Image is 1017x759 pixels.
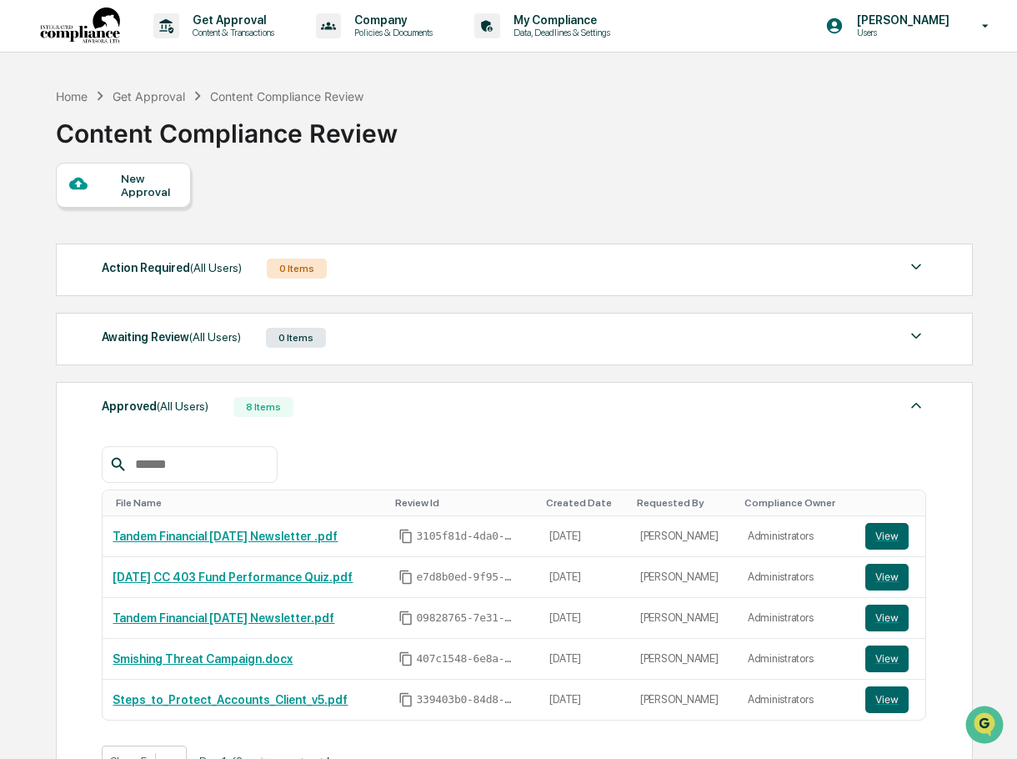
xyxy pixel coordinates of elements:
td: [DATE] [539,598,630,639]
td: Administrators [738,516,855,557]
div: Toggle SortBy [869,497,918,509]
p: Content & Transactions [179,27,283,38]
div: Toggle SortBy [637,497,731,509]
input: Clear [43,76,275,93]
div: Toggle SortBy [116,497,381,509]
button: Start new chat [283,133,303,153]
a: View [865,646,914,672]
div: Toggle SortBy [546,497,624,509]
td: [DATE] [539,516,630,557]
td: Administrators [738,639,855,680]
button: View [865,564,909,591]
div: 🗄️ [121,212,134,225]
div: Get Approval [113,89,185,103]
span: 09828765-7e31-47b5-90c0-d1bfe1a1b236 [417,611,517,625]
span: Preclearance [33,210,108,227]
span: (All Users) [189,330,241,344]
a: Steps_to_Protect_Accounts_Client_v5.pdf [113,693,348,706]
button: View [865,686,909,713]
div: Home [56,89,88,103]
div: New Approval [121,172,177,199]
div: 0 Items [267,259,327,279]
div: Content Compliance Review [56,105,398,148]
td: Administrators [738,680,855,720]
span: Data Lookup [33,242,105,259]
div: 0 Items [266,328,326,348]
p: Policies & Documents [341,27,441,38]
div: We're available if you need us! [57,144,211,158]
a: View [865,564,914,591]
a: 🖐️Preclearance [10,204,114,234]
div: Start new chat [57,128,273,144]
td: [DATE] [539,557,630,598]
td: [DATE] [539,639,630,680]
div: Awaiting Review [102,326,241,348]
div: Toggle SortBy [744,497,849,509]
a: Tandem Financial [DATE] Newsletter .pdf [113,530,338,543]
iframe: Open customer support [964,704,1009,749]
div: Toggle SortBy [395,497,534,509]
span: Attestations [138,210,207,227]
span: e7d8b0ed-9f95-4628-8b03-d815acea1b15 [417,571,517,584]
img: caret [906,257,926,277]
a: View [865,686,914,713]
img: caret [906,395,926,415]
p: Users [844,27,958,38]
td: [PERSON_NAME] [630,639,738,680]
td: [PERSON_NAME] [630,516,738,557]
span: Copy Id [398,570,413,585]
span: Copy Id [398,692,413,707]
p: Company [341,13,441,27]
img: logo [40,8,120,45]
span: Pylon [166,283,202,295]
div: Content Compliance Review [210,89,363,103]
div: 8 Items [233,397,293,417]
span: Copy Id [398,611,413,626]
button: View [865,646,909,672]
img: caret [906,326,926,346]
a: 🗄️Attestations [114,204,213,234]
a: Powered byPylon [118,282,202,295]
button: View [865,605,909,631]
a: [DATE] CC 403 Fund Performance Quiz.pdf [113,571,353,584]
span: Copy Id [398,529,413,544]
div: Action Required [102,257,242,279]
p: Get Approval [179,13,283,27]
a: View [865,605,914,631]
p: [PERSON_NAME] [844,13,958,27]
td: [DATE] [539,680,630,720]
span: 3105f81d-4da0-43eb-81f3-9ee5bc688be2 [417,530,517,543]
img: 1746055101610-c473b297-6a78-478c-a979-82029cc54cd1 [17,128,47,158]
span: (All Users) [157,400,208,413]
p: Data, Deadlines & Settings [500,27,619,38]
p: My Compliance [500,13,619,27]
div: 🖐️ [17,212,30,225]
td: Administrators [738,557,855,598]
td: [PERSON_NAME] [630,598,738,639]
button: View [865,523,909,550]
td: [PERSON_NAME] [630,557,738,598]
td: Administrators [738,598,855,639]
a: 🔎Data Lookup [10,235,112,265]
td: [PERSON_NAME] [630,680,738,720]
span: 339403b0-84d8-4967-b607-607fd0de4685 [417,693,517,706]
a: Tandem Financial [DATE] Newsletter.pdf [113,611,334,625]
div: Approved [102,395,208,417]
div: 🔎 [17,244,30,257]
span: Copy Id [398,651,413,666]
a: Smishing Threat Campaign.docx [113,652,293,666]
span: (All Users) [190,261,242,274]
span: 407c1548-6e8a-41bb-9bff-90b7294138c3 [417,652,517,666]
a: View [865,523,914,550]
p: How can we help? [17,35,303,62]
